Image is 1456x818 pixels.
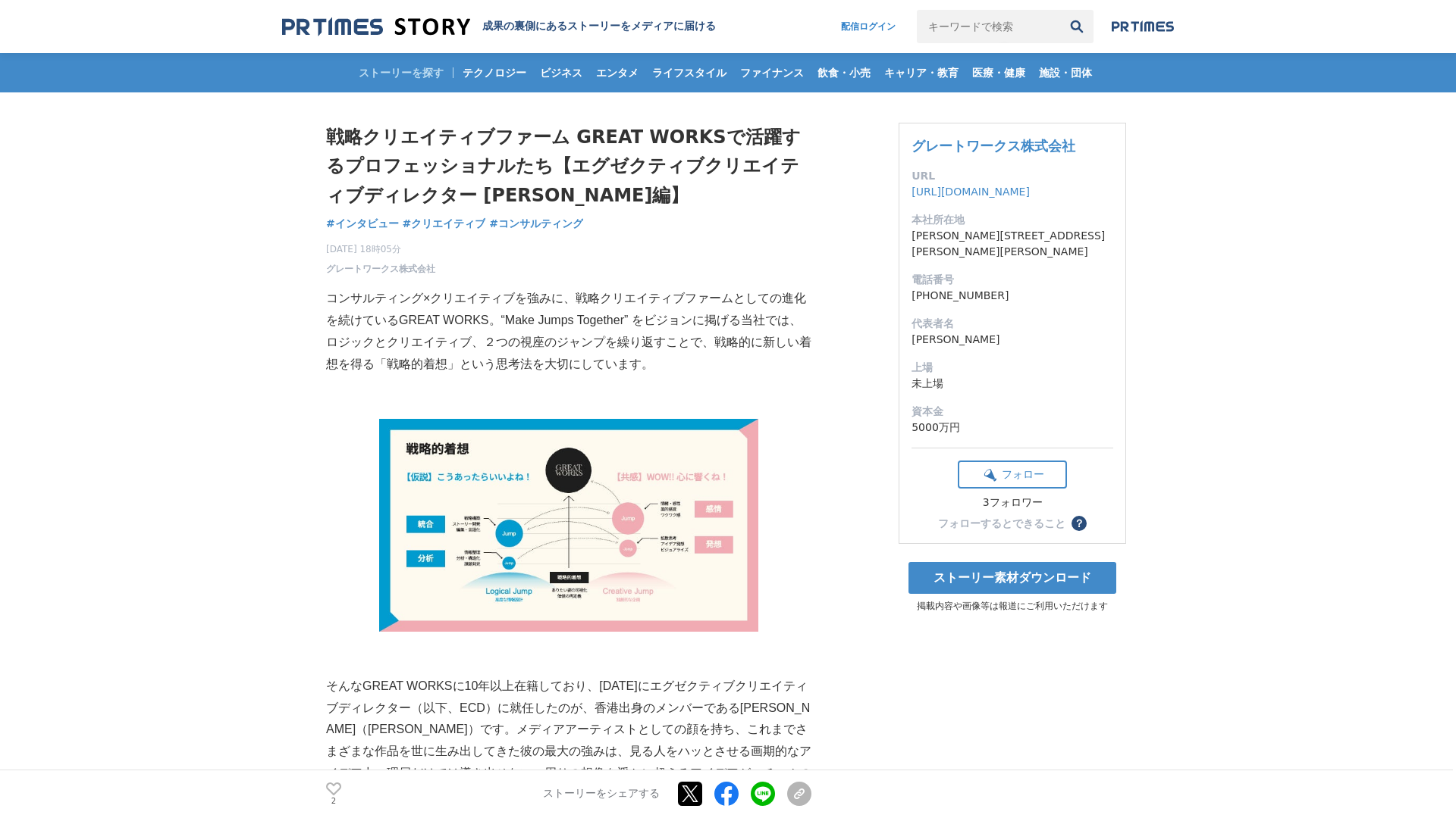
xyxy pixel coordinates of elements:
a: エンタメ [590,53,645,92]
a: グレートワークス株式会社 [912,138,1075,154]
button: フォロー [958,461,1067,489]
button: ？ [1072,516,1087,531]
div: フォローするとできること [938,518,1065,529]
button: 検索 [1060,10,1094,43]
dt: 代表者名 [912,316,1113,332]
p: コンサルティング×クリエイティブを強みに、戦略クリエイティブファームとしての進化を続けているGREAT WORKS。“Make Jumps Together” をビジョンに掲げる当社では、ロジッ... [326,288,811,375]
h2: 成果の裏側にあるストーリーをメディアに届ける [482,20,716,33]
span: [DATE] 18時05分 [326,242,435,256]
span: ？ [1074,518,1084,529]
input: キーワードで検索 [917,10,1060,43]
dd: 5000万円 [912,420,1113,436]
dt: 資本金 [912,404,1113,420]
a: 医療・健康 [966,53,1031,92]
a: #インタビュー [326,216,399,232]
p: 掲載内容や画像等は報道にご利用いただけます [899,600,1126,613]
span: 医療・健康 [966,66,1031,80]
dd: [PHONE_NUMBER] [912,288,1113,304]
a: ライフスタイル [646,53,733,92]
span: ライフスタイル [646,66,733,80]
span: #コンサルティング [489,217,583,230]
span: ファイナンス [734,66,810,80]
dd: [PERSON_NAME] [912,332,1113,348]
span: エンタメ [590,66,645,80]
a: #コンサルティング [489,216,583,232]
dd: 未上場 [912,376,1113,392]
a: 飲食・小売 [811,53,877,92]
a: ファイナンス [734,53,810,92]
dt: 本社所在地 [912,212,1113,228]
h1: 戦略クリエイティブファーム GREAT WORKSで活躍するプロフェッショナルたち【エグゼクティブクリエイティブディレクター [PERSON_NAME]編】 [326,123,811,210]
a: 施設・団体 [1033,53,1098,92]
a: #クリエイティブ [403,216,486,232]
p: 2 [326,798,341,805]
dt: 上場 [912,360,1113,376]
img: 成果の裏側にあるストーリーをメディアに届ける [282,17,470,37]
a: グレートワークス株式会社 [326,262,435,276]
span: #クリエイティブ [403,217,486,230]
a: [URL][DOMAIN_NAME] [912,186,1030,198]
span: キャリア・教育 [878,66,965,80]
img: prtimes [1112,20,1174,33]
dt: URL [912,168,1113,184]
span: ビジネス [534,66,588,80]
a: ストーリー素材ダウンロード [908,562,1116,594]
dd: [PERSON_NAME][STREET_ADDRESS][PERSON_NAME][PERSON_NAME] [912,228,1113,260]
dt: 電話番号 [912,272,1113,288]
p: そんなGREAT WORKSに10年以上在籍しており、[DATE]にエグゼクティブクリエイティブディレクター（以下、ECD）に就任したのが、香港出身のメンバーである[PERSON_NAME]（[... [326,676,811,807]
img: thumbnail_57fed880-a32c-11f0-801e-314050398cb6.png [379,419,758,632]
a: キャリア・教育 [878,53,965,92]
a: ビジネス [534,53,588,92]
p: ストーリーをシェアする [543,788,660,801]
span: テクノロジー [457,66,532,80]
span: #インタビュー [326,217,399,230]
div: 3フォロワー [958,496,1067,510]
a: 成果の裏側にあるストーリーをメディアに届ける 成果の裏側にあるストーリーをメディアに届ける [282,17,716,37]
span: 飲食・小売 [811,66,877,80]
a: テクノロジー [457,53,532,92]
span: 施設・団体 [1033,66,1098,80]
a: 配信ログイン [826,10,911,43]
